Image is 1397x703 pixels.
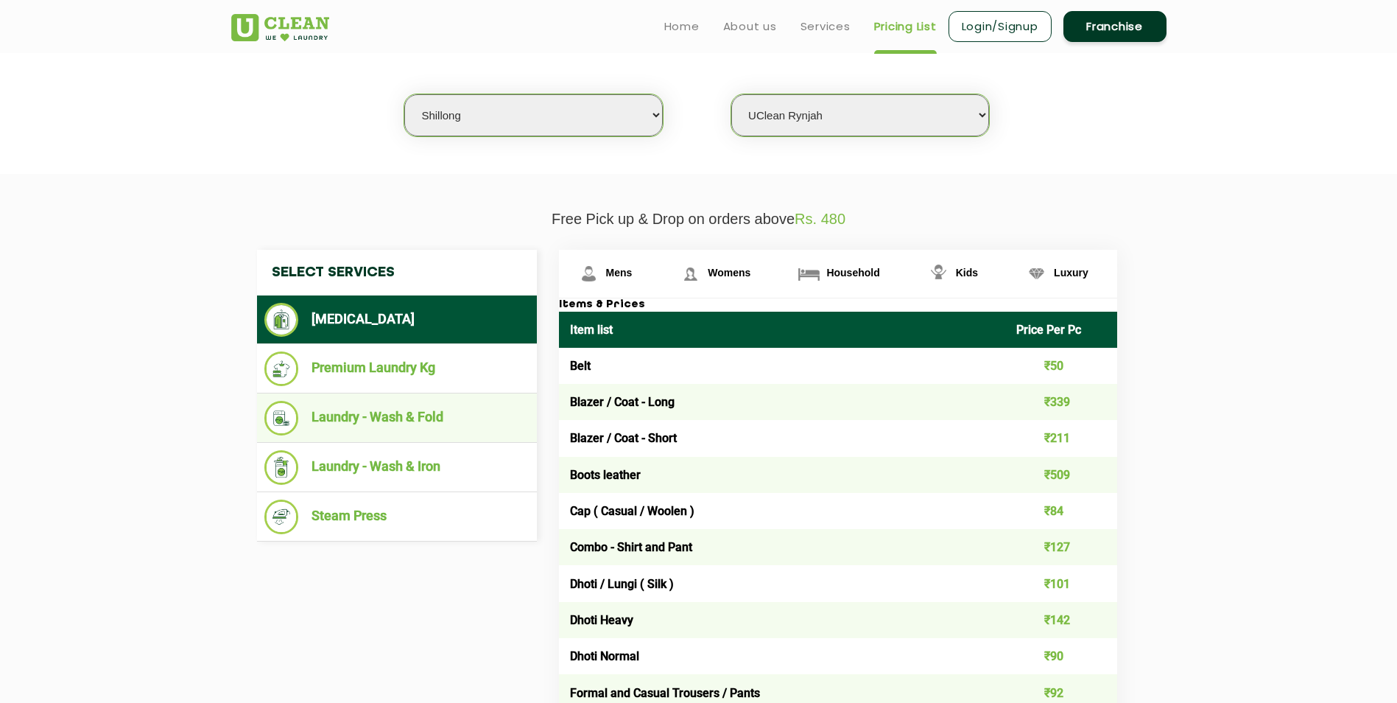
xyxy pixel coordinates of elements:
[795,211,845,227] span: Rs. 480
[796,261,822,287] img: Household
[1005,638,1117,674] td: ₹90
[559,420,1006,456] td: Blazer / Coat - Short
[800,18,851,35] a: Services
[949,11,1052,42] a: Login/Signup
[264,500,529,534] li: Steam Press
[231,211,1166,228] p: Free Pick up & Drop on orders above
[264,303,529,337] li: [MEDICAL_DATA]
[708,267,750,279] span: Womens
[1005,493,1117,529] td: ₹84
[1063,11,1166,42] a: Franchise
[576,261,602,287] img: Mens
[264,401,529,436] li: Laundry - Wash & Fold
[559,602,1006,638] td: Dhoti Heavy
[1005,384,1117,420] td: ₹339
[264,303,299,337] img: Dry Cleaning
[1005,420,1117,456] td: ₹211
[826,267,879,279] span: Household
[559,348,1006,384] td: Belt
[664,18,700,35] a: Home
[264,351,529,386] li: Premium Laundry Kg
[559,457,1006,493] td: Boots leather
[559,638,1006,674] td: Dhoti Normal
[1054,267,1088,279] span: Luxury
[1005,348,1117,384] td: ₹50
[1005,529,1117,565] td: ₹127
[559,298,1117,312] h3: Items & Prices
[926,261,951,287] img: Kids
[1005,457,1117,493] td: ₹509
[1005,602,1117,638] td: ₹142
[264,401,299,436] img: Laundry - Wash & Fold
[559,565,1006,601] td: Dhoti / Lungi ( Silk )
[1024,261,1049,287] img: Luxury
[264,500,299,534] img: Steam Press
[559,384,1006,420] td: Blazer / Coat - Long
[231,14,329,41] img: UClean Laundry and Dry Cleaning
[678,261,703,287] img: Womens
[264,351,299,386] img: Premium Laundry Kg
[559,529,1006,565] td: Combo - Shirt and Pant
[874,18,937,35] a: Pricing List
[559,493,1006,529] td: Cap ( Casual / Woolen )
[956,267,978,279] span: Kids
[264,450,529,485] li: Laundry - Wash & Iron
[559,312,1006,348] th: Item list
[264,450,299,485] img: Laundry - Wash & Iron
[257,250,537,295] h4: Select Services
[1005,312,1117,348] th: Price Per Pc
[606,267,633,279] span: Mens
[723,18,777,35] a: About us
[1005,565,1117,601] td: ₹101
